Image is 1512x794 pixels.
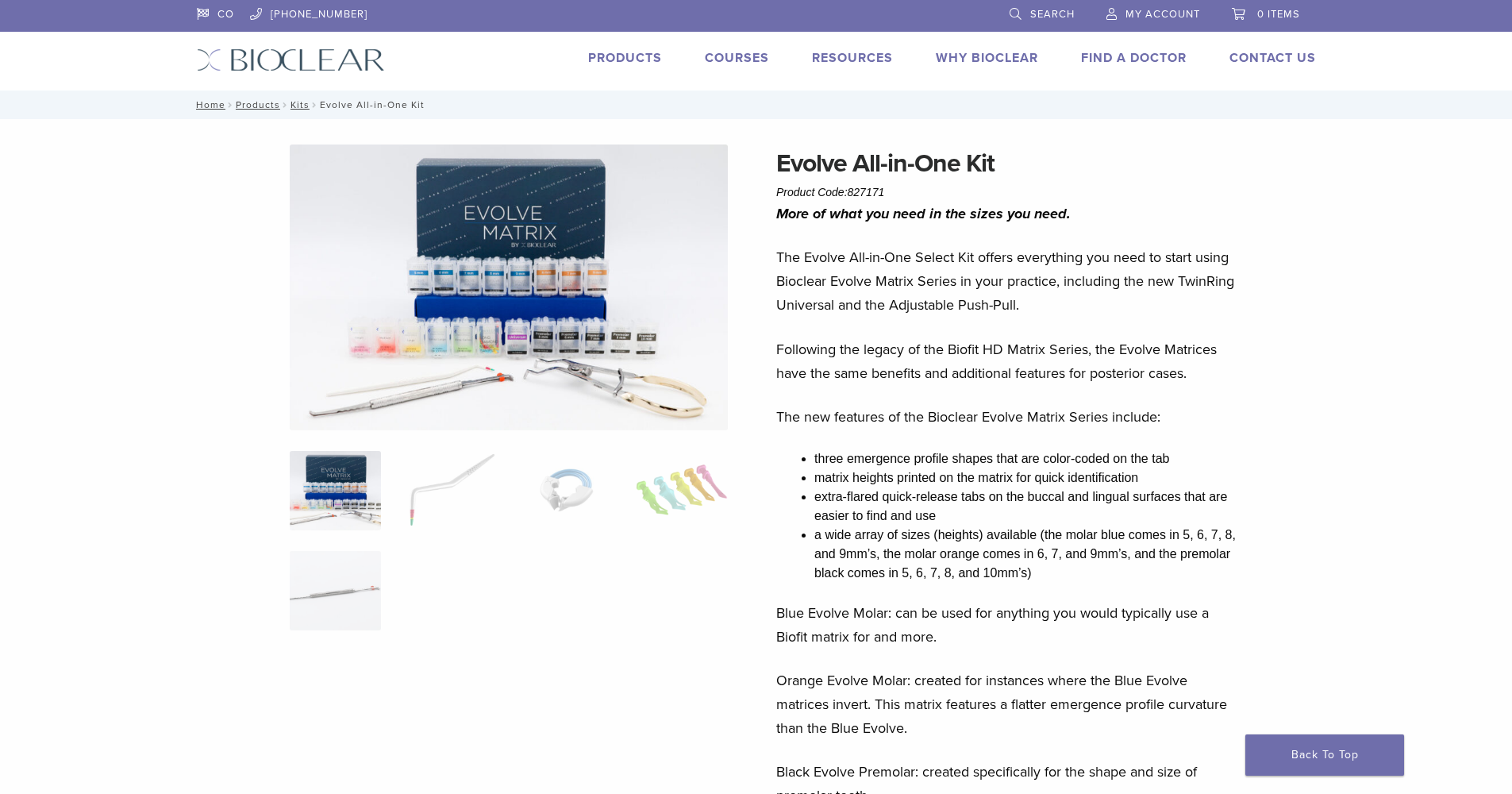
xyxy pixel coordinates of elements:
[814,526,1243,583] li: a wide array of sizes (heights) available (the molar blue comes in 5, 6, 7, 8, and 9mm’s, the mol...
[636,451,727,530] img: Evolve All-in-One Kit - Image 4
[776,669,1243,740] p: Orange Evolve Molar: created for instances where the Blue Evolve matrices invert. This matrix fea...
[290,451,381,530] img: IMG_0457-scaled-e1745362001290-300x300.jpg
[185,91,1328,119] nav: Evolve All-in-One Kit
[1125,8,1200,21] span: My Account
[197,48,385,71] img: Bioclear
[812,50,893,66] a: Resources
[280,101,290,109] span: /
[814,488,1243,526] li: extra-flared quick-release tabs on the buccal and lingual surfaces that are easier to find and use
[776,245,1243,317] p: The Evolve All-in-One Select Kit offers everything you need to start using Bioclear Evolve Matrix...
[290,551,381,630] img: Evolve All-in-One Kit - Image 5
[776,205,1071,222] i: More of what you need in the sizes you need.
[191,99,225,110] a: Home
[405,451,496,530] img: Evolve All-in-One Kit - Image 2
[705,50,769,66] a: Courses
[776,337,1243,385] p: Following the legacy of the Biofit HD Matrix Series, the Evolve Matrices have the same benefits a...
[236,99,280,110] a: Products
[776,405,1243,429] p: The new features of the Bioclear Evolve Matrix Series include:
[1081,50,1187,66] a: Find A Doctor
[310,101,320,109] span: /
[1245,734,1404,776] a: Back To Top
[1030,8,1075,21] span: Search
[1229,50,1316,66] a: Contact Us
[776,186,884,198] span: Product Code:
[776,145,1243,183] h1: Evolve All-in-One Kit
[848,186,885,198] span: 827171
[776,601,1243,649] p: Blue Evolve Molar: can be used for anything you would typically use a Biofit matrix for and more.
[588,50,662,66] a: Products
[814,468,1243,488] li: matrix heights printed on the matrix for quick identification
[814,449,1243,468] li: three emergence profile shapes that are color-coded on the tab
[225,101,236,109] span: /
[290,99,310,110] a: Kits
[936,50,1038,66] a: Why Bioclear
[290,145,728,430] img: IMG_0457
[521,451,612,530] img: Evolve All-in-One Kit - Image 3
[1257,8,1300,21] span: 0 items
